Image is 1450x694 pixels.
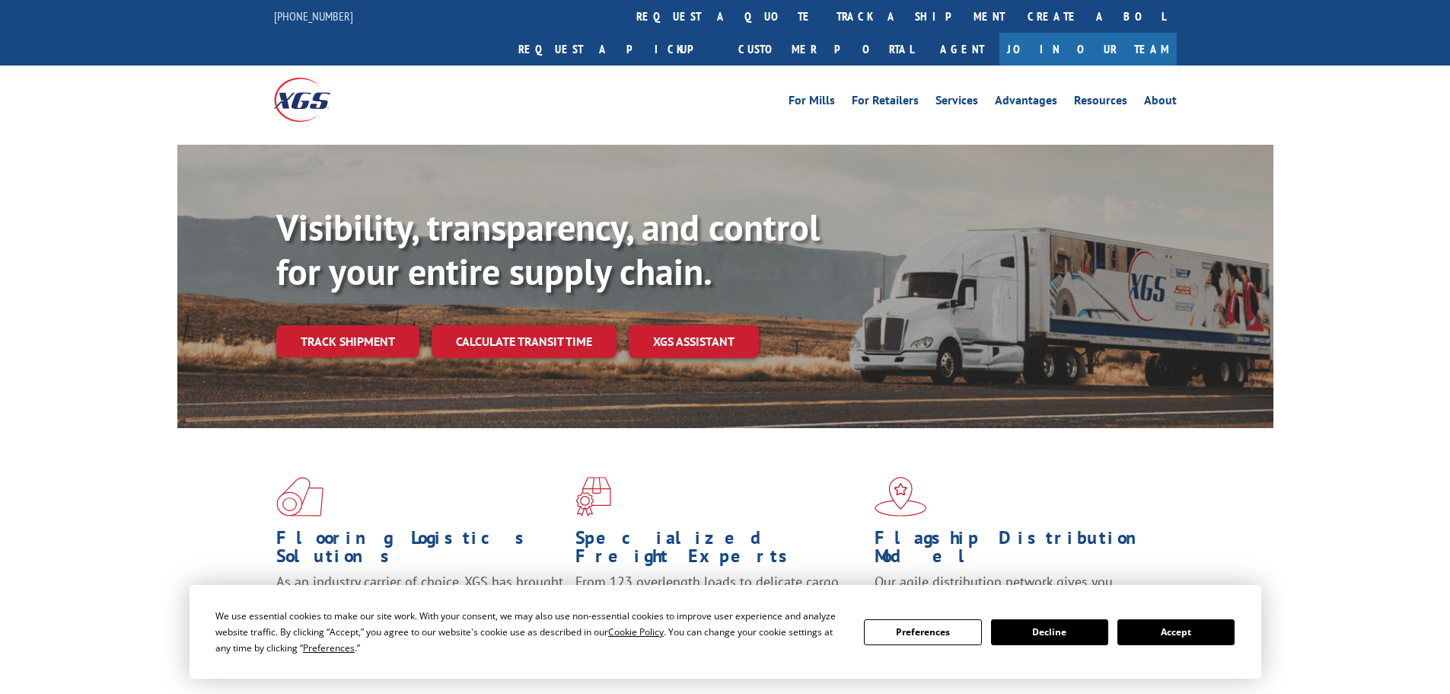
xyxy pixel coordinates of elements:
[276,573,563,627] span: As an industry carrier of choice, XGS has brought innovation and dedication to flooring logistics...
[875,477,927,517] img: xgs-icon-flagship-distribution-model-red
[575,529,863,573] h1: Specialized Freight Experts
[864,619,981,645] button: Preferences
[875,573,1155,609] span: Our agile distribution network gives you nationwide inventory management on demand.
[303,641,355,654] span: Preferences
[1074,94,1127,111] a: Resources
[575,477,611,517] img: xgs-icon-focused-on-flooring-red
[925,33,999,66] a: Agent
[875,529,1162,573] h1: Flagship Distribution Model
[1117,619,1235,645] button: Accept
[608,625,664,638] span: Cookie Policy
[276,203,820,295] b: Visibility, transparency, and control for your entire supply chain.
[789,94,835,111] a: For Mills
[507,33,727,66] a: Request a pickup
[1144,94,1177,111] a: About
[935,94,978,111] a: Services
[276,529,564,573] h1: Flooring Logistics Solutions
[991,619,1108,645] button: Decline
[274,8,353,24] a: [PHONE_NUMBER]
[629,325,759,358] a: XGS ASSISTANT
[999,33,1177,66] a: Join Our Team
[432,325,617,358] a: Calculate transit time
[575,573,863,641] p: From 123 overlength loads to delicate cargo, our experienced staff knows the best way to move you...
[727,33,925,66] a: Customer Portal
[215,608,846,656] div: We use essential cookies to make our site work. With your consent, we may also use non-essential ...
[276,325,419,357] a: Track shipment
[995,94,1057,111] a: Advantages
[276,477,323,517] img: xgs-icon-total-supply-chain-intelligence-red
[852,94,919,111] a: For Retailers
[190,585,1261,679] div: Cookie Consent Prompt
